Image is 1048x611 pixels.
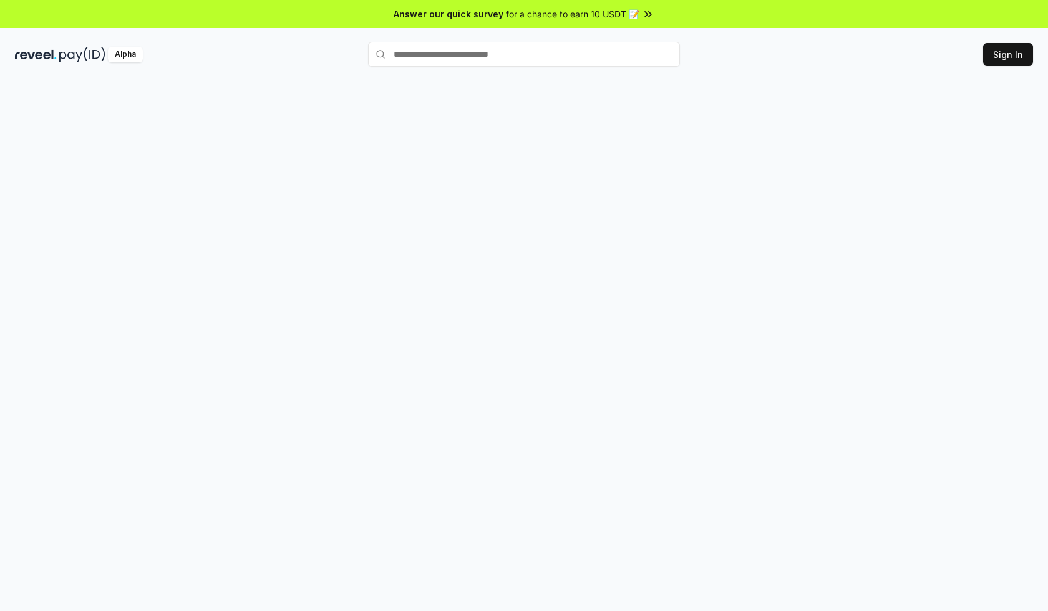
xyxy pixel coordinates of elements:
[506,7,639,21] span: for a chance to earn 10 USDT 📝
[59,47,105,62] img: pay_id
[983,43,1033,66] button: Sign In
[108,47,143,62] div: Alpha
[15,47,57,62] img: reveel_dark
[394,7,503,21] span: Answer our quick survey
